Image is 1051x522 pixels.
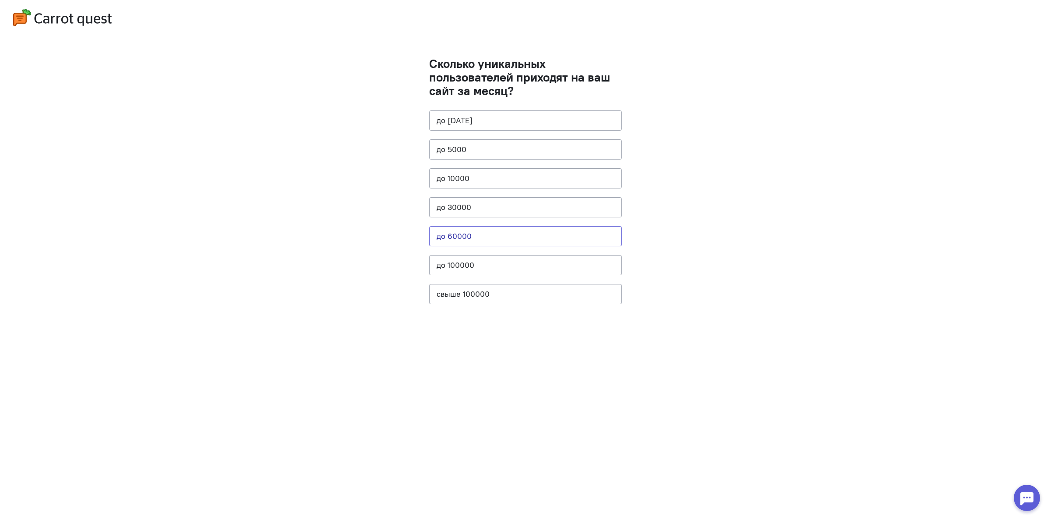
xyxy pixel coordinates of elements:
button: до 60000 [429,226,622,246]
h1: Сколько уникальных пользователей приходят на ваш сайт за месяц? [429,57,622,97]
button: до 30000 [429,197,622,217]
button: до 10000 [429,168,622,188]
button: до 100000 [429,255,622,275]
button: до [DATE] [429,110,622,131]
button: свыше 100000 [429,284,622,304]
img: logo [13,9,112,26]
button: до 5000 [429,139,622,160]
